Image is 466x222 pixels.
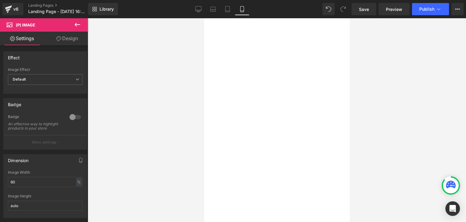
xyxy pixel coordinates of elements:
[191,3,206,15] a: Desktop
[337,3,349,15] button: Redo
[28,3,98,8] a: Landing Pages
[28,9,86,14] span: Landing Page - [DATE] 16:09:31
[8,170,83,175] div: Image Width
[451,3,464,15] button: More
[16,23,35,27] span: (P) Image
[13,77,26,82] b: Default
[32,140,56,145] p: More settings
[8,68,83,72] div: Image Effect
[419,7,434,12] span: Publish
[4,135,87,149] button: More settings
[45,32,89,45] a: Design
[88,3,118,15] a: New Library
[8,154,29,163] div: Dimension
[2,3,23,15] a: v6
[8,114,63,121] div: Badge
[322,3,335,15] button: Undo
[8,99,21,107] div: Badge
[379,3,410,15] a: Preview
[386,6,402,12] span: Preview
[220,3,235,15] a: Tablet
[8,52,20,60] div: Effect
[412,3,449,15] button: Publish
[100,6,114,12] span: Library
[8,122,62,130] div: An effective way to highlight products in your store
[12,5,20,13] div: v6
[8,201,83,211] input: auto
[445,201,460,216] div: Open Intercom Messenger
[8,194,83,198] div: Image Height
[359,6,369,12] span: Save
[206,3,220,15] a: Laptop
[8,177,83,187] input: auto
[76,178,82,186] div: %
[235,3,249,15] a: Mobile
